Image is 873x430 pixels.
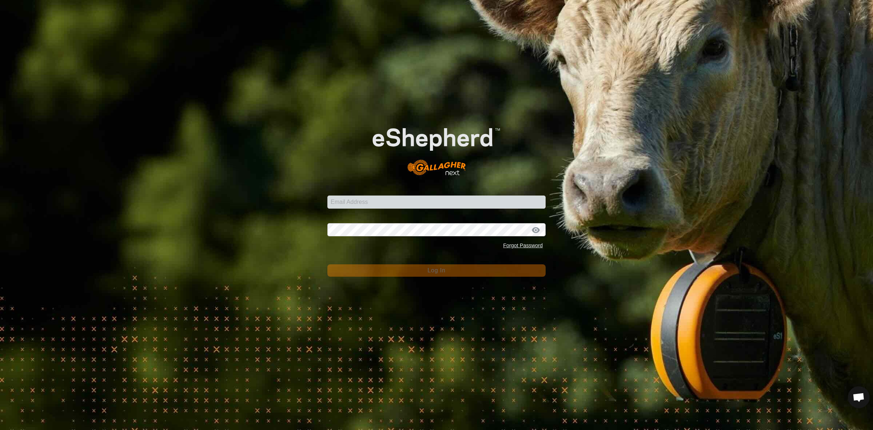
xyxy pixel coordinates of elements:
input: Email Address [327,196,546,209]
div: Open chat [848,386,870,408]
span: Log In [427,267,445,273]
a: Forgot Password [503,242,543,248]
button: Log In [327,264,546,277]
img: E-shepherd Logo [349,110,524,184]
